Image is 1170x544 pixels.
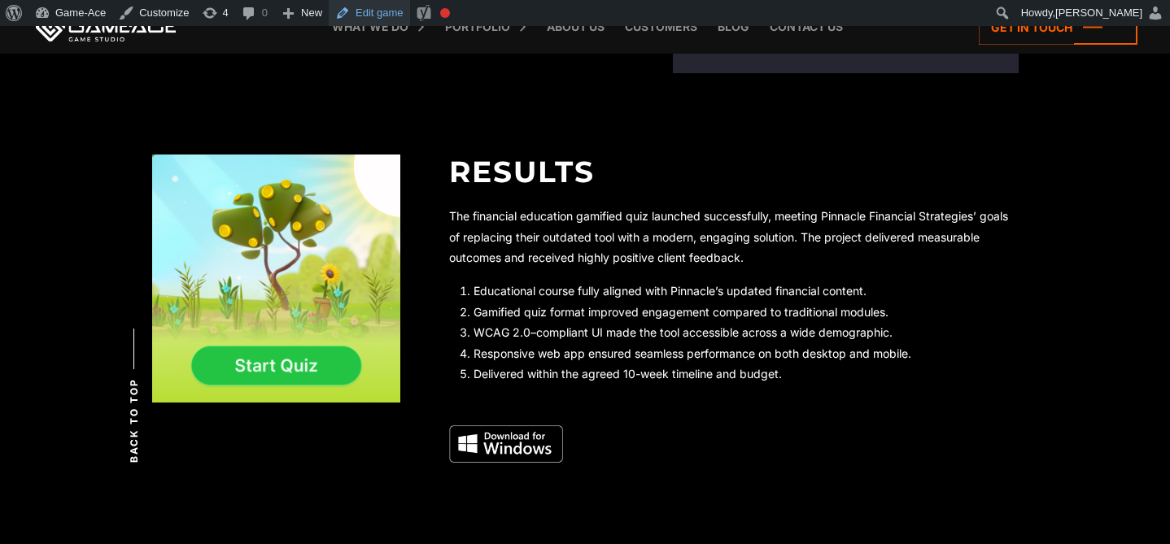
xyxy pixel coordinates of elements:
[979,10,1137,45] a: Get in touch
[474,302,1019,323] li: Gamified quiz format improved engagement compared to traditional modules.
[449,154,1019,189] h2: Results
[474,363,1019,385] li: Delivered within the agreed 10-week timeline and budget.
[449,425,563,463] img: Microsoft Store
[1055,7,1142,19] span: [PERSON_NAME]
[440,8,450,18] div: Focus keyphrase not set
[449,206,1019,268] p: The financial education gamified quiz launched successfully, meeting Pinnacle Financial Strategie...
[127,378,142,463] span: Back to top
[474,281,1019,302] li: Educational course fully aligned with Pinnacle’s updated financial content.
[474,322,1019,343] li: WCAG 2.0–compliant UI made the tool accessible across a wide demographic.
[152,154,400,403] img: My financial garden results
[474,343,1019,364] li: Responsive web app ensured seamless performance on both desktop and mobile.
